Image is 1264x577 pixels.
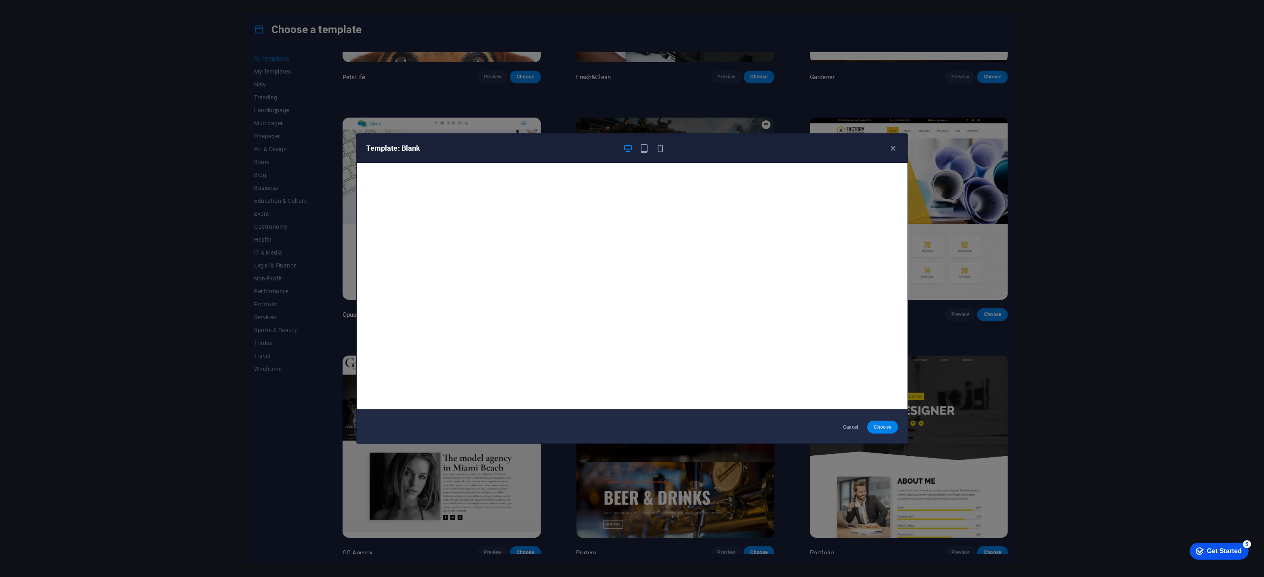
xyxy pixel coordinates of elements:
[874,424,891,430] span: Choose
[366,143,617,153] h6: Template: Blank
[6,4,65,21] div: Get Started 5 items remaining, 0% complete
[842,424,859,430] span: Cancel
[24,9,59,16] div: Get Started
[60,2,68,10] div: 5
[867,421,898,434] button: Choose
[835,421,866,434] button: Cancel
